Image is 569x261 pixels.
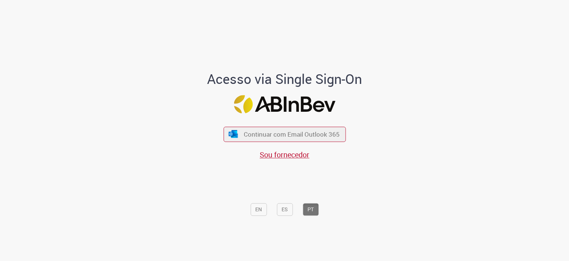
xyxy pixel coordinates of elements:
[234,95,335,114] img: Logo ABInBev
[303,203,319,216] button: PT
[260,150,309,160] a: Sou fornecedor
[223,127,346,142] button: ícone Azure/Microsoft 360 Continuar com Email Outlook 365
[228,130,239,138] img: ícone Azure/Microsoft 360
[277,203,293,216] button: ES
[244,130,340,138] span: Continuar com Email Outlook 365
[250,203,267,216] button: EN
[182,72,387,87] h1: Acesso via Single Sign-On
